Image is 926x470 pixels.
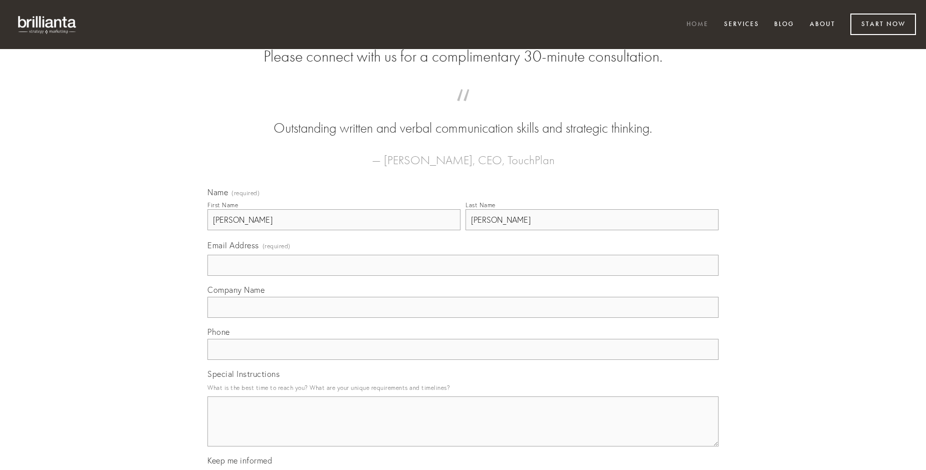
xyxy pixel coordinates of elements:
[207,240,259,250] span: Email Address
[263,239,291,253] span: (required)
[10,10,85,39] img: brillianta - research, strategy, marketing
[232,190,260,196] span: (required)
[207,285,265,295] span: Company Name
[718,17,766,33] a: Services
[850,14,916,35] a: Start Now
[207,201,238,209] div: First Name
[223,99,703,138] blockquote: Outstanding written and verbal communication skills and strategic thinking.
[207,327,230,337] span: Phone
[207,455,272,465] span: Keep me informed
[223,99,703,119] span: “
[207,369,280,379] span: Special Instructions
[207,47,719,66] h2: Please connect with us for a complimentary 30-minute consultation.
[223,138,703,170] figcaption: — [PERSON_NAME], CEO, TouchPlan
[803,17,842,33] a: About
[466,201,496,209] div: Last Name
[680,17,715,33] a: Home
[207,381,719,394] p: What is the best time to reach you? What are your unique requirements and timelines?
[207,187,228,197] span: Name
[768,17,801,33] a: Blog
